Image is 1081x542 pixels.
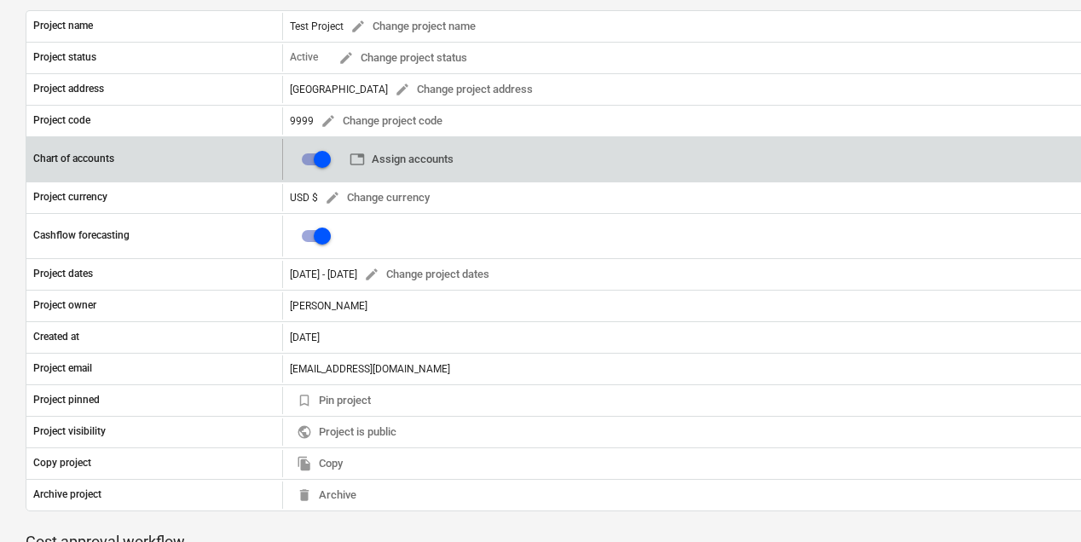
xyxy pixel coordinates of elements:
[344,14,483,40] button: Change project name
[33,267,93,281] p: Project dates
[350,150,454,170] span: Assign accounts
[290,482,363,509] button: Archive
[357,262,496,288] button: Change project dates
[297,424,312,440] span: public
[33,50,96,65] p: Project status
[395,80,533,100] span: Change project address
[318,185,436,211] button: Change currency
[314,108,449,135] button: Change project code
[364,265,489,285] span: Change project dates
[325,190,340,205] span: edit
[33,330,79,344] p: Created at
[332,45,474,72] button: Change project status
[343,147,460,173] button: Assign accounts
[290,14,483,40] div: Test Project
[350,152,365,167] span: table
[325,188,430,208] span: Change currency
[33,190,107,205] p: Project currency
[290,419,403,446] button: Project is public
[297,454,343,474] span: Copy
[33,82,104,96] p: Project address
[996,460,1081,542] iframe: Chat Widget
[290,191,318,203] span: USD $
[297,456,312,471] span: file_copy
[350,17,476,37] span: Change project name
[33,361,92,376] p: Project email
[290,77,540,103] div: [GEOGRAPHIC_DATA]
[388,77,540,103] button: Change project address
[321,113,336,129] span: edit
[290,50,318,65] p: Active
[338,49,467,68] span: Change project status
[33,456,91,470] p: Copy project
[297,487,312,503] span: delete
[364,267,379,282] span: edit
[297,393,312,408] span: bookmark_border
[33,228,130,243] p: Cashflow forecasting
[33,393,100,407] p: Project pinned
[338,50,354,66] span: edit
[33,298,96,313] p: Project owner
[33,113,90,128] p: Project code
[290,108,449,135] div: 9999
[290,388,378,414] button: Pin project
[297,423,396,442] span: Project is public
[290,451,350,477] button: Copy
[321,112,442,131] span: Change project code
[297,391,371,411] span: Pin project
[290,268,357,280] div: [DATE] - [DATE]
[33,424,106,439] p: Project visibility
[33,487,101,502] p: Archive project
[33,152,114,166] p: Chart of accounts
[297,486,356,505] span: Archive
[350,19,366,34] span: edit
[33,19,93,33] p: Project name
[395,82,410,97] span: edit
